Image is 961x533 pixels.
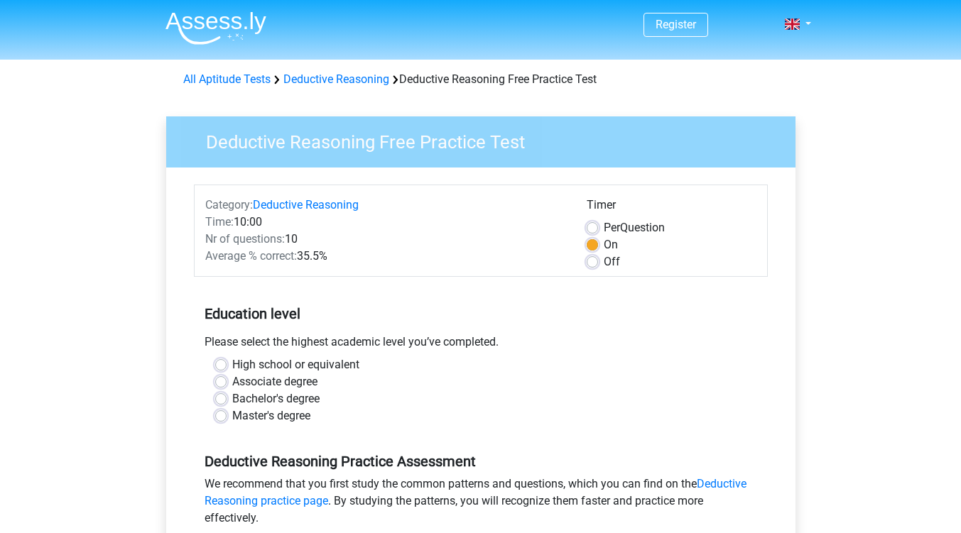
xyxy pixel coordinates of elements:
span: Time: [205,215,234,229]
span: Average % correct: [205,249,297,263]
h5: Deductive Reasoning Practice Assessment [205,453,757,470]
label: Question [604,219,665,236]
div: 10 [195,231,576,248]
div: Timer [587,197,756,219]
label: High school or equivalent [232,356,359,373]
div: Deductive Reasoning Free Practice Test [178,71,784,88]
a: Deductive Reasoning [283,72,389,86]
h5: Education level [205,300,757,328]
label: On [604,236,618,253]
div: We recommend that you first study the common patterns and questions, which you can find on the . ... [194,476,768,532]
span: Nr of questions: [205,232,285,246]
h3: Deductive Reasoning Free Practice Test [189,126,785,153]
a: All Aptitude Tests [183,72,271,86]
div: 35.5% [195,248,576,265]
img: Assessly [165,11,266,45]
a: Register [656,18,696,31]
span: Category: [205,198,253,211]
div: 10:00 [195,214,576,231]
label: Associate degree [232,373,317,390]
label: Bachelor's degree [232,390,320,407]
div: Please select the highest academic level you’ve completed. [194,334,768,356]
span: Per [604,221,620,234]
label: Off [604,253,620,270]
a: Deductive Reasoning [253,198,359,211]
label: Master's degree [232,407,310,424]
